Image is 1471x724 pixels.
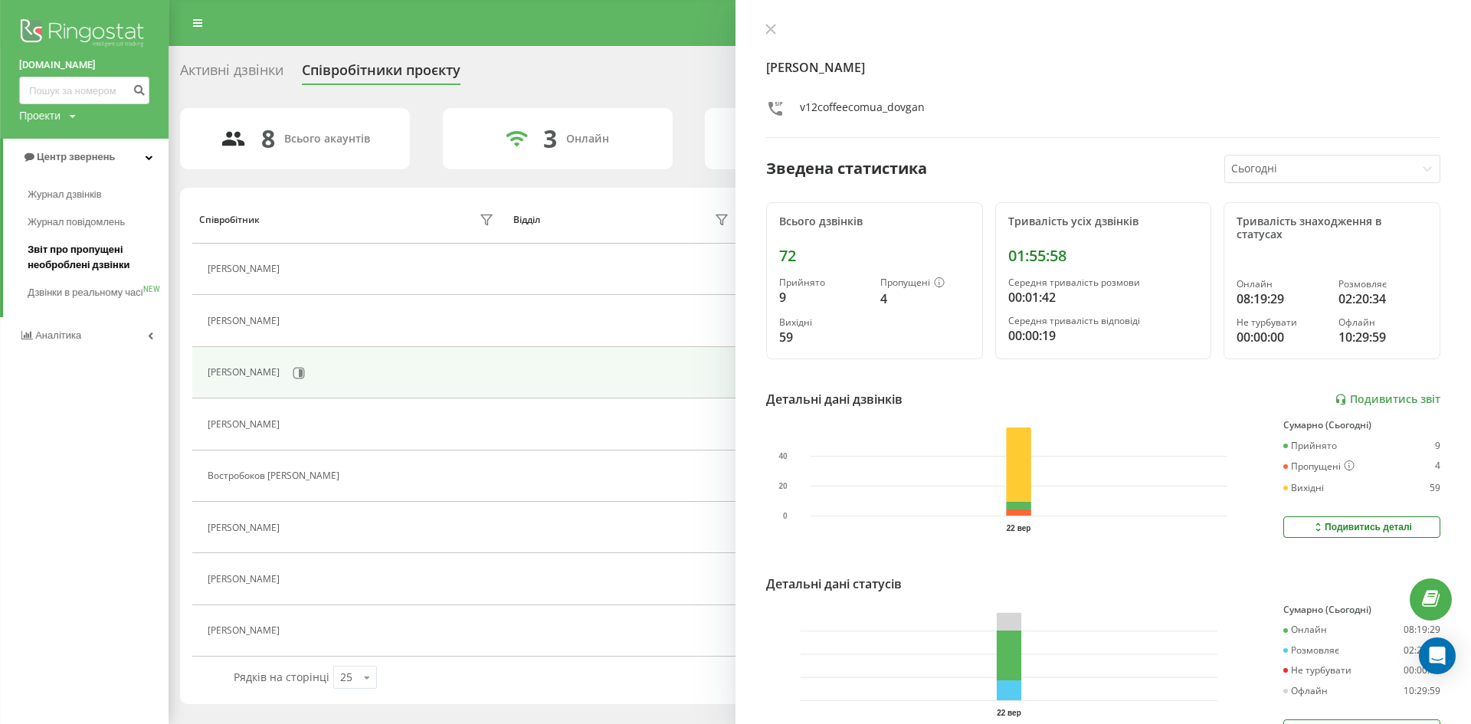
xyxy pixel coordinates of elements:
[513,215,540,225] div: Відділ
[766,157,927,180] div: Зведена статистика
[19,108,61,123] div: Проекти
[1338,279,1427,290] div: Розмовляє
[234,670,329,684] span: Рядків на сторінці
[284,133,370,146] div: Всього акаунтів
[1237,317,1325,328] div: Не турбувати
[1008,326,1199,345] div: 00:00:19
[1338,290,1427,308] div: 02:20:34
[208,367,283,378] div: [PERSON_NAME]
[19,15,149,54] img: Ringostat logo
[28,279,169,306] a: Дзвінки в реальному часіNEW
[766,58,1440,77] h4: [PERSON_NAME]
[1237,290,1325,308] div: 08:19:29
[208,625,283,636] div: [PERSON_NAME]
[1237,215,1427,241] div: Тривалість знаходження в статусах
[1008,247,1199,265] div: 01:55:58
[1283,460,1355,473] div: Пропущені
[1404,624,1440,635] div: 08:19:29
[1404,686,1440,696] div: 10:29:59
[1430,483,1440,493] div: 59
[35,329,81,341] span: Аналiтика
[1283,624,1327,635] div: Онлайн
[543,124,557,153] div: 3
[783,512,788,520] text: 0
[1008,277,1199,288] div: Середня тривалість розмови
[28,236,169,279] a: Звіт про пропущені необроблені дзвінки
[1335,393,1440,406] a: Подивитись звіт
[880,290,969,308] div: 4
[880,277,969,290] div: Пропущені
[1435,441,1440,451] div: 9
[28,181,169,208] a: Журнал дзвінків
[779,277,868,288] div: Прийнято
[1283,645,1339,656] div: Розмовляє
[340,670,352,685] div: 25
[1283,420,1440,431] div: Сумарно (Сьогодні)
[1435,460,1440,473] div: 4
[208,419,283,430] div: [PERSON_NAME]
[1283,686,1328,696] div: Офлайн
[1419,637,1456,674] div: Open Intercom Messenger
[1283,483,1324,493] div: Вихідні
[766,390,903,408] div: Детальні дані дзвінків
[1404,645,1440,656] div: 02:20:34
[208,574,283,585] div: [PERSON_NAME]
[19,57,149,73] a: [DOMAIN_NAME]
[778,482,788,490] text: 20
[1312,521,1412,533] div: Подивитись деталі
[28,285,143,300] span: Дзвінки в реальному часі
[1283,665,1351,676] div: Не турбувати
[1283,604,1440,615] div: Сумарно (Сьогодні)
[779,215,970,228] div: Всього дзвінків
[208,523,283,533] div: [PERSON_NAME]
[208,470,343,481] div: Востробоков [PERSON_NAME]
[28,215,125,230] span: Журнал повідомлень
[199,215,260,225] div: Співробітник
[1237,328,1325,346] div: 00:00:00
[28,242,161,273] span: Звіт про пропущені необроблені дзвінки
[1008,316,1199,326] div: Середня тривалість відповіді
[779,288,868,306] div: 9
[208,264,283,274] div: [PERSON_NAME]
[766,575,902,593] div: Детальні дані статусів
[800,100,925,122] div: v12coffeecomua_dovgan
[1008,215,1199,228] div: Тривалість усіх дзвінків
[208,316,283,326] div: [PERSON_NAME]
[1008,288,1199,306] div: 00:01:42
[1338,317,1427,328] div: Офлайн
[997,709,1021,717] text: 22 вер
[28,208,169,236] a: Журнал повідомлень
[779,328,868,346] div: 59
[1007,524,1031,532] text: 22 вер
[1338,328,1427,346] div: 10:29:59
[1283,441,1337,451] div: Прийнято
[261,124,275,153] div: 8
[566,133,609,146] div: Онлайн
[180,62,283,86] div: Активні дзвінки
[779,247,970,265] div: 72
[28,187,101,202] span: Журнал дзвінків
[302,62,460,86] div: Співробітники проєкту
[19,77,149,104] input: Пошук за номером
[778,452,788,460] text: 40
[1283,516,1440,538] button: Подивитись деталі
[1404,665,1440,676] div: 00:00:00
[1237,279,1325,290] div: Онлайн
[37,151,115,162] span: Центр звернень
[3,139,169,175] a: Центр звернень
[779,317,868,328] div: Вихідні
